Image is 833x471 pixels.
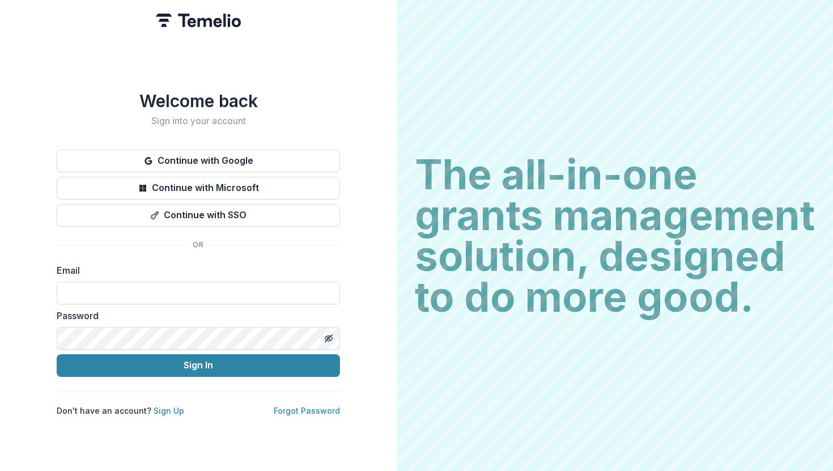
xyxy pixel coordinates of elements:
[154,406,184,415] a: Sign Up
[156,14,241,27] img: Temelio
[57,150,340,172] button: Continue with Google
[274,406,340,415] a: Forgot Password
[57,116,340,126] h2: Sign into your account
[57,264,333,277] label: Email
[57,354,340,377] button: Sign In
[57,405,184,417] p: Don't have an account?
[57,177,340,200] button: Continue with Microsoft
[57,309,333,323] label: Password
[57,91,340,111] h1: Welcome back
[57,204,340,227] button: Continue with SSO
[320,329,338,347] button: Toggle password visibility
